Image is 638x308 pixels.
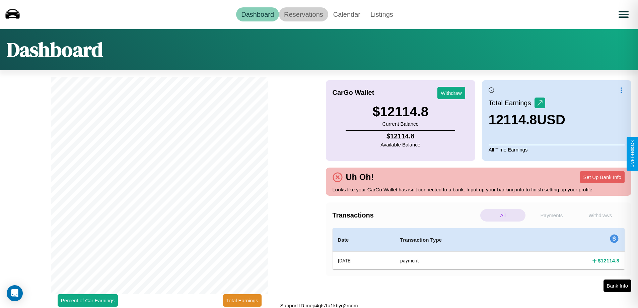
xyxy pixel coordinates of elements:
th: [DATE] [333,252,395,270]
h4: $ 12114.8 [598,257,619,264]
p: All Time Earnings [489,145,625,154]
p: Withdraws [578,209,623,222]
h4: Transactions [333,211,479,219]
h4: Uh Oh! [343,172,377,182]
th: payment [395,252,527,270]
a: Reservations [279,7,328,21]
button: Bank Info [604,280,631,292]
div: Give Feedback [630,140,635,168]
div: Open Intercom Messenger [7,285,23,301]
a: Calendar [328,7,365,21]
p: Current Balance [372,119,428,128]
a: Dashboard [236,7,279,21]
table: simple table [333,228,625,269]
h3: 12114.8 USD [489,112,565,127]
p: Looks like your CarGo Wallet has isn't connected to a bank. Input up your banking info to finish ... [333,185,625,194]
h4: Date [338,236,389,244]
h4: $ 12114.8 [380,132,420,140]
h3: $ 12114.8 [372,104,428,119]
p: All [480,209,525,222]
button: Open menu [614,5,633,24]
button: Total Earnings [223,294,262,307]
h4: CarGo Wallet [333,89,374,97]
button: Withdraw [437,87,465,99]
p: Available Balance [380,140,420,149]
h4: Transaction Type [400,236,522,244]
h1: Dashboard [7,36,103,63]
button: Percent of Car Earnings [58,294,118,307]
p: Payments [529,209,574,222]
a: Listings [365,7,398,21]
button: Set Up Bank Info [580,171,625,183]
p: Total Earnings [489,97,535,109]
